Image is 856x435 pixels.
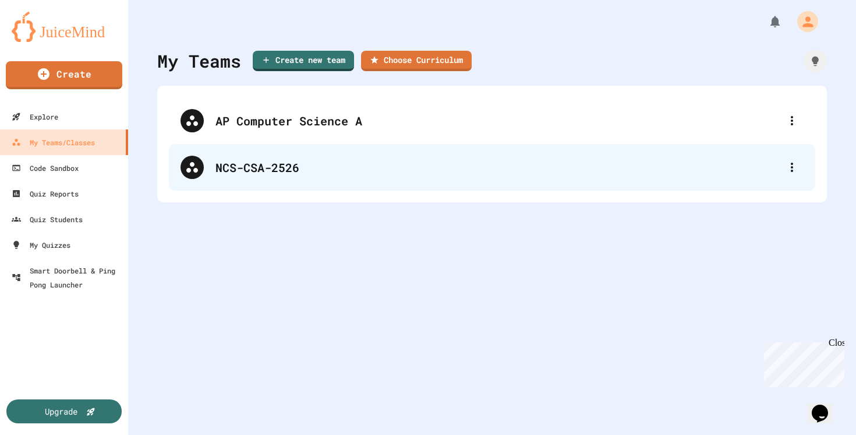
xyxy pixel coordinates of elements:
div: My Account [785,8,821,35]
a: Create new team [253,51,354,71]
div: My Quizzes [12,238,70,252]
div: Quiz Students [12,212,83,226]
div: Code Sandbox [12,161,79,175]
div: Quiz Reports [12,187,79,201]
div: Explore [12,110,58,124]
div: AP Computer Science A [169,97,815,144]
div: Smart Doorbell & Ping Pong Launcher [12,264,123,292]
a: Create [6,61,122,89]
div: My Teams [157,48,241,74]
div: My Notifications [747,12,785,31]
div: How it works [804,50,827,73]
img: logo-orange.svg [12,12,116,42]
iframe: chat widget [807,388,844,423]
div: Chat with us now!Close [5,5,80,74]
div: AP Computer Science A [215,112,780,129]
div: NCS-CSA-2526 [215,159,780,176]
div: Upgrade [45,405,77,418]
iframe: chat widget [759,338,844,387]
a: Choose Curriculum [361,51,472,71]
div: NCS-CSA-2526 [169,144,815,191]
div: My Teams/Classes [12,135,95,149]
